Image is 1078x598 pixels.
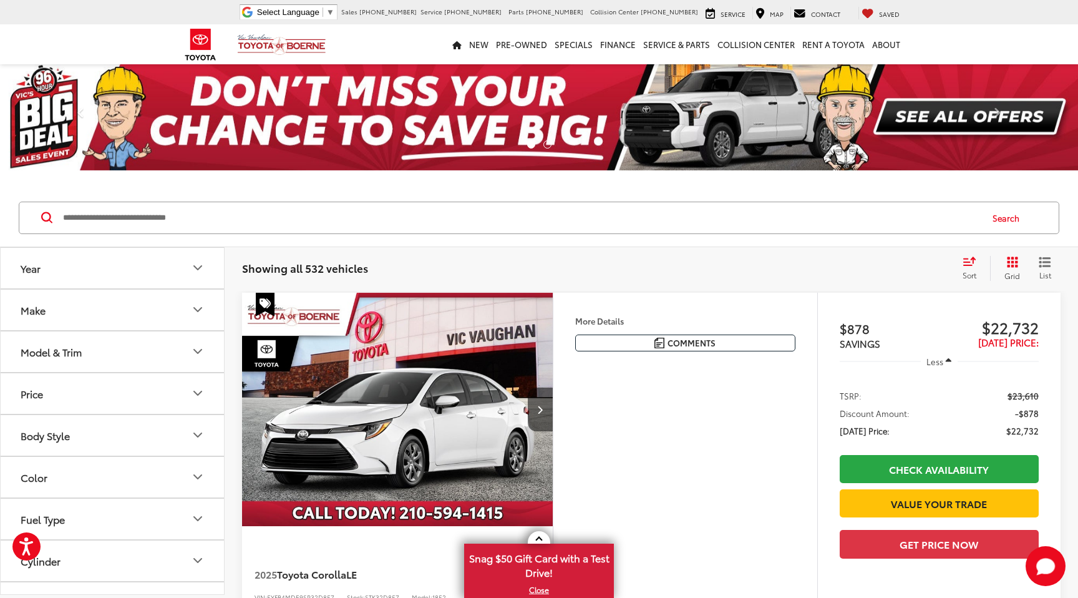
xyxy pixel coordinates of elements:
button: Comments [575,335,795,351]
div: Price [21,388,43,399]
span: Grid [1004,270,1020,281]
div: Body Style [21,429,70,441]
span: Discount Amount: [840,407,910,419]
a: Value Your Trade [840,489,1039,517]
div: Body Style [190,428,205,443]
a: Select Language​ [257,7,334,17]
span: Special [256,293,274,316]
span: Showing all 532 vehicles [242,260,368,275]
div: Fuel Type [190,511,205,526]
div: Year [190,260,205,275]
img: 2025 Toyota Corolla LE [241,293,554,527]
a: Finance [596,24,639,64]
div: 2025 Toyota Corolla LE 0 [241,293,554,526]
button: Select sort value [956,256,990,281]
a: Map [752,7,787,19]
a: Contact [790,7,843,19]
img: Toyota [177,24,224,65]
button: YearYear [1,248,225,288]
button: Grid View [990,256,1029,281]
span: [PHONE_NUMBER] [641,7,698,16]
span: 2025 [255,567,277,581]
span: LE [346,567,357,581]
span: SAVINGS [840,336,880,350]
div: Year [21,262,41,274]
span: -$878 [1015,407,1039,419]
span: $22,732 [1006,424,1039,437]
img: Vic Vaughan Toyota of Boerne [237,34,326,56]
span: [DATE] Price: [978,335,1039,349]
a: Rent a Toyota [799,24,868,64]
a: Check Availability [840,455,1039,483]
div: Cylinder [21,555,61,567]
span: ▼ [326,7,334,17]
span: $23,610 [1008,390,1039,402]
span: Comments [668,337,716,349]
img: Comments [654,338,664,348]
div: Make [21,304,46,316]
svg: Start Chat [1026,546,1066,586]
div: Color [190,469,205,484]
a: Service [702,7,749,19]
button: Body StyleBody Style [1,415,225,456]
span: Select Language [257,7,319,17]
a: 2025Toyota CorollaLE [255,567,497,581]
span: List [1039,270,1051,280]
span: Saved [879,9,900,19]
div: Color [21,471,47,483]
a: 2025 Toyota Corolla LE2025 Toyota Corolla LE2025 Toyota Corolla LE2025 Toyota Corolla LE [241,293,554,526]
button: ColorColor [1,457,225,498]
input: Search by Make, Model, or Keyword [62,203,981,233]
button: Less [921,350,958,373]
span: Parts [508,7,524,16]
button: CylinderCylinder [1,541,225,581]
a: Pre-Owned [492,24,551,64]
span: $878 [840,319,940,338]
span: Contact [811,9,840,19]
span: Snag $50 Gift Card with a Test Drive! [465,545,613,583]
a: My Saved Vehicles [858,7,903,19]
div: Make [190,302,205,317]
button: Get Price Now [840,530,1039,558]
span: Toyota Corolla [277,567,346,581]
span: [DATE] Price: [840,424,890,437]
button: PricePrice [1,373,225,414]
div: Price [190,386,205,401]
a: Service & Parts: Opens in a new tab [639,24,714,64]
div: Fuel Type [21,513,65,525]
h4: More Details [575,316,795,325]
span: Less [926,356,943,367]
button: List View [1029,256,1061,281]
div: Cylinder [190,553,205,568]
span: $22,732 [939,318,1039,336]
button: Model & TrimModel & Trim [1,331,225,372]
a: New [465,24,492,64]
button: Toggle Chat Window [1026,546,1066,586]
a: About [868,24,904,64]
a: Home [449,24,465,64]
div: Model & Trim [21,346,82,358]
span: Map [770,9,784,19]
div: Model & Trim [190,344,205,359]
span: [PHONE_NUMBER] [526,7,583,16]
span: [PHONE_NUMBER] [444,7,502,16]
span: [PHONE_NUMBER] [359,7,417,16]
button: MakeMake [1,290,225,330]
button: Search [981,202,1037,233]
button: Next image [528,388,553,431]
a: Specials [551,24,596,64]
a: Collision Center [714,24,799,64]
button: Fuel TypeFuel Type [1,499,225,539]
span: TSRP: [840,390,862,402]
span: Service [721,9,745,19]
span: Sort [963,270,976,280]
span: Collision Center [590,7,639,16]
span: Service [420,7,442,16]
span: Sales [341,7,357,16]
